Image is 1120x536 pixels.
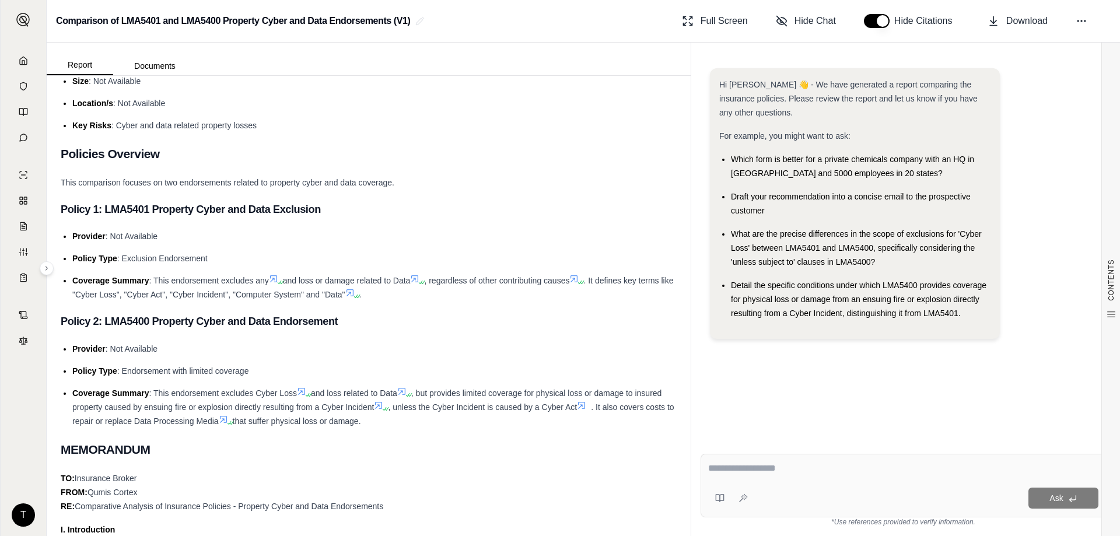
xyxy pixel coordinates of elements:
[894,14,960,28] span: Hide Citations
[8,240,39,264] a: Custom Report
[731,229,982,267] span: What are the precise differences in the scope of exclusions for 'Cyber Loss' between LMA5401 and ...
[72,402,674,426] span: . It also covers costs to repair or replace Data Processing Media
[731,281,986,318] span: Detail the specific conditions under which LMA5400 provides coverage for physical loss or damage ...
[12,503,35,527] div: T
[72,388,149,398] span: Coverage Summary
[719,131,850,141] span: For example, you might want to ask:
[701,14,748,28] span: Full Screen
[359,290,362,299] span: .
[61,525,115,534] strong: I. Introduction
[8,75,39,98] a: Documents Vault
[61,502,75,511] strong: RE:
[1028,488,1098,509] button: Ask
[56,10,411,31] h2: Comparison of LMA5401 and LMA5400 Property Cyber and Data Endorsements (V1)
[106,344,157,353] span: : Not Available
[311,388,397,398] span: and loss related to Data
[113,57,197,75] button: Documents
[8,189,39,212] a: Policy Comparisons
[8,163,39,187] a: Single Policy
[40,261,54,275] button: Expand sidebar
[117,366,249,376] span: : Endorsement with limited coverage
[794,14,836,28] span: Hide Chat
[8,49,39,72] a: Home
[8,126,39,149] a: Chat
[233,416,361,426] span: that suffer physical loss or damage.
[61,311,677,332] h3: Policy 2: LMA5400 Property Cyber and Data Endorsement
[983,9,1052,33] button: Download
[771,9,841,33] button: Hide Chat
[106,232,157,241] span: : Not Available
[12,8,35,31] button: Expand sidebar
[731,192,971,215] span: Draft your recommendation into a concise email to the prospective customer
[61,199,677,220] h3: Policy 1: LMA5401 Property Cyber and Data Exclusion
[677,9,752,33] button: Full Screen
[149,388,297,398] span: : This endorsement excludes Cyber Loss
[75,474,137,483] span: Insurance Broker
[1107,260,1116,301] span: CONTENTS
[72,276,674,299] span: . It defines key terms like "Cyber Loss", "Cyber Act", "Cyber Incident", "Computer System" and "D...
[61,142,677,166] h2: Policies Overview
[87,488,138,497] span: Qumis Cortex
[72,276,149,285] span: Coverage Summary
[89,76,141,86] span: : Not Available
[72,254,117,263] span: Policy Type
[117,254,208,263] span: : Exclusion Endorsement
[61,488,87,497] strong: FROM:
[8,215,39,238] a: Claim Coverage
[283,276,411,285] span: and loss or damage related to Data
[72,366,117,376] span: Policy Type
[72,99,113,108] span: Location/s
[8,303,39,327] a: Contract Analysis
[72,388,661,412] span: , but provides limited coverage for physical loss or damage to insured property caused by ensuing...
[388,402,577,412] span: , unless the Cyber Incident is caused by a Cyber Act
[8,100,39,124] a: Prompt Library
[16,13,30,27] img: Expand sidebar
[8,266,39,289] a: Coverage Table
[719,80,978,117] span: Hi [PERSON_NAME] 👋 - We have generated a report comparing the insurance policies. Please review t...
[61,437,677,462] h2: MEMORANDUM
[61,474,75,483] strong: TO:
[424,276,569,285] span: , regardless of other contributing causes
[72,232,106,241] span: Provider
[731,155,974,178] span: Which form is better for a private chemicals company with an HQ in [GEOGRAPHIC_DATA] and 5000 emp...
[61,178,394,187] span: This comparison focuses on two endorsements related to property cyber and data coverage.
[72,344,106,353] span: Provider
[75,502,383,511] span: Comparative Analysis of Insurance Policies - Property Cyber and Data Endorsements
[72,121,111,130] span: Key Risks
[113,99,165,108] span: : Not Available
[111,121,257,130] span: : Cyber and data related property losses
[701,517,1106,527] div: *Use references provided to verify information.
[8,329,39,352] a: Legal Search Engine
[1006,14,1048,28] span: Download
[1049,493,1063,503] span: Ask
[149,276,269,285] span: : This endorsement excludes any
[47,55,113,75] button: Report
[72,76,89,86] span: Size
